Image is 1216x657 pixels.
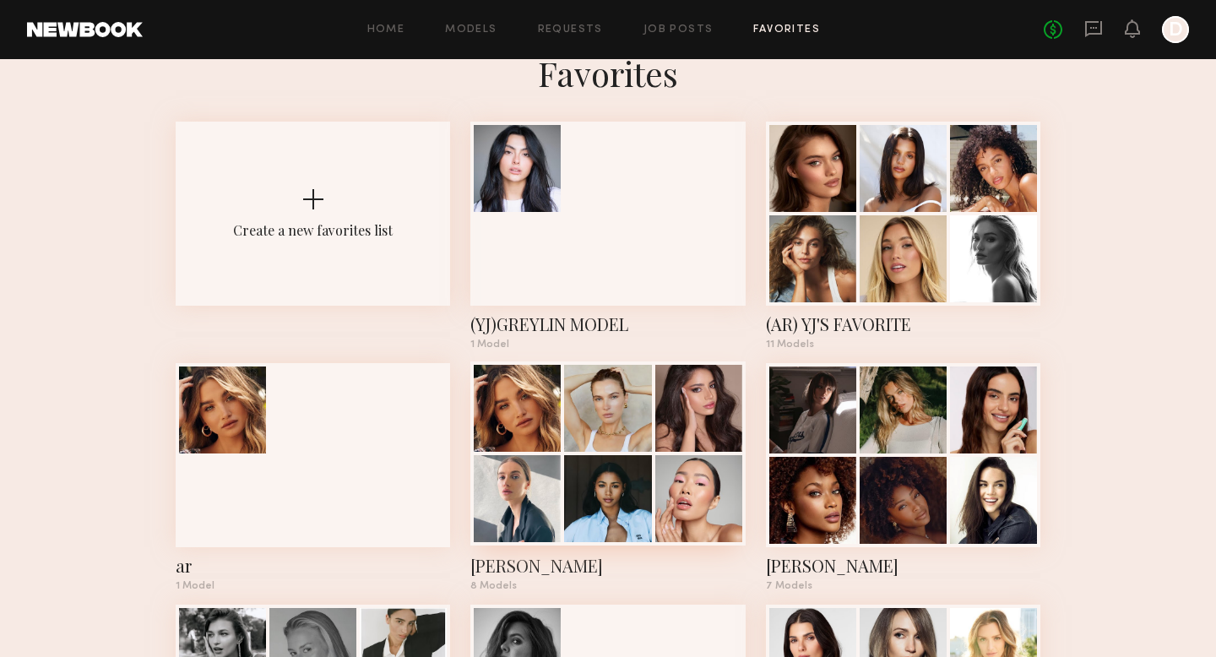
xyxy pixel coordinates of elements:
a: Favorites [753,24,820,35]
div: 1 Model [470,339,745,350]
div: 11 Models [766,339,1040,350]
a: (AR) YJ'S FAVORITE11 Models [766,122,1040,350]
a: Home [367,24,405,35]
div: Create a new favorites list [233,221,393,239]
a: Job Posts [643,24,714,35]
div: (YJ)GREYLIN MODEL [470,312,745,336]
a: [PERSON_NAME]7 Models [766,363,1040,591]
div: 8 Models [470,581,745,591]
a: D [1162,16,1189,43]
div: 7 Models [766,581,1040,591]
div: (AR) YJ'S FAVORITE [766,312,1040,336]
a: ar1 Model [176,363,450,591]
a: Models [445,24,497,35]
div: 1 Model [176,581,450,591]
button: Create a new favorites list [176,122,450,363]
div: Melissa Fave [470,554,745,578]
a: [PERSON_NAME]8 Models [470,363,745,591]
a: (YJ)GREYLIN MODEL1 Model [470,122,745,350]
div: ar [176,554,450,578]
a: Requests [538,24,603,35]
div: Jess Favs [766,554,1040,578]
